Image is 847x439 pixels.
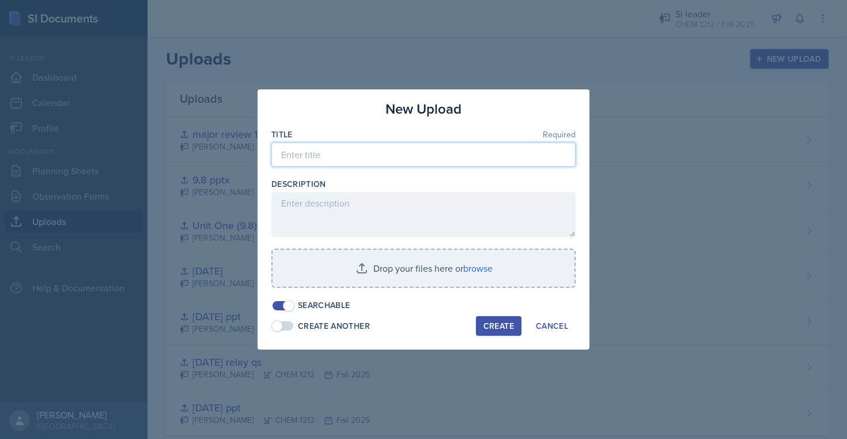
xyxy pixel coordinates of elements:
[385,99,462,119] h3: New Upload
[271,129,293,140] label: Title
[271,178,326,190] label: Description
[536,321,568,331] div: Cancel
[543,130,576,138] span: Required
[271,142,576,167] input: Enter title
[483,321,514,331] div: Create
[298,299,350,312] div: Searchable
[298,320,370,332] div: Create Another
[528,316,576,336] button: Cancel
[476,316,521,336] button: Create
